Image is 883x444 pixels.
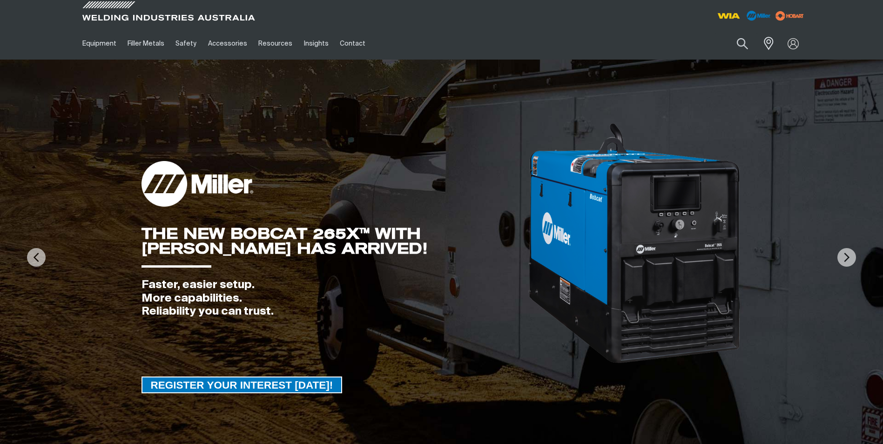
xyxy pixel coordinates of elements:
[253,27,298,60] a: Resources
[142,226,528,256] div: THE NEW BOBCAT 265X™ WITH [PERSON_NAME] HAS ARRIVED!
[714,33,758,54] input: Product name or item number...
[122,27,170,60] a: Filler Metals
[298,27,334,60] a: Insights
[142,377,343,393] a: REGISTER YOUR INTEREST TODAY!
[77,27,624,60] nav: Main
[202,27,253,60] a: Accessories
[727,33,758,54] button: Search products
[334,27,371,60] a: Contact
[27,248,46,267] img: PrevArrow
[77,27,122,60] a: Equipment
[142,278,528,318] div: Faster, easier setup. More capabilities. Reliability you can trust.
[170,27,202,60] a: Safety
[773,9,807,23] img: miller
[142,377,342,393] span: REGISTER YOUR INTEREST [DATE]!
[837,248,856,267] img: NextArrow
